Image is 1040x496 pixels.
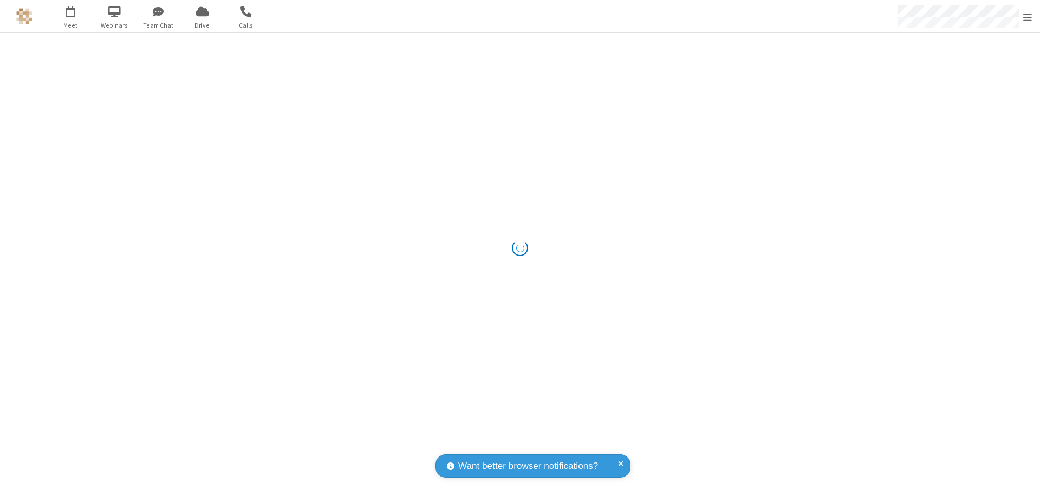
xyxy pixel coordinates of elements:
[94,21,135,30] span: Webinars
[226,21,266,30] span: Calls
[16,8,32,24] img: QA Selenium DO NOT DELETE OR CHANGE
[138,21,179,30] span: Team Chat
[50,21,91,30] span: Meet
[458,459,598,473] span: Want better browser notifications?
[182,21,223,30] span: Drive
